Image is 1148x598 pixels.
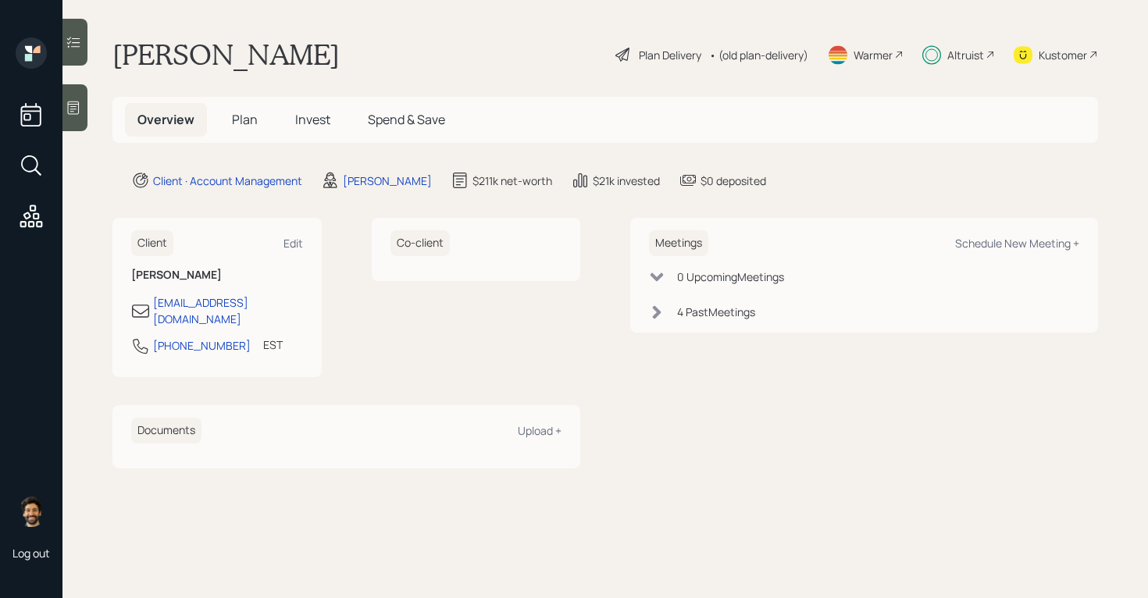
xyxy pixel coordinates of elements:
[153,173,302,189] div: Client · Account Management
[283,236,303,251] div: Edit
[131,230,173,256] h6: Client
[263,336,283,353] div: EST
[649,230,708,256] h6: Meetings
[131,418,201,443] h6: Documents
[153,337,251,354] div: [PHONE_NUMBER]
[112,37,340,72] h1: [PERSON_NAME]
[593,173,660,189] div: $21k invested
[518,423,562,438] div: Upload +
[854,47,893,63] div: Warmer
[955,236,1079,251] div: Schedule New Meeting +
[295,111,330,128] span: Invest
[343,173,432,189] div: [PERSON_NAME]
[16,496,47,527] img: eric-schwartz-headshot.png
[137,111,194,128] span: Overview
[1039,47,1087,63] div: Kustomer
[472,173,552,189] div: $211k net-worth
[12,546,50,561] div: Log out
[709,47,808,63] div: • (old plan-delivery)
[947,47,984,63] div: Altruist
[390,230,450,256] h6: Co-client
[639,47,701,63] div: Plan Delivery
[701,173,766,189] div: $0 deposited
[368,111,445,128] span: Spend & Save
[153,294,303,327] div: [EMAIL_ADDRESS][DOMAIN_NAME]
[677,269,784,285] div: 0 Upcoming Meeting s
[677,304,755,320] div: 4 Past Meeting s
[131,269,303,282] h6: [PERSON_NAME]
[232,111,258,128] span: Plan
